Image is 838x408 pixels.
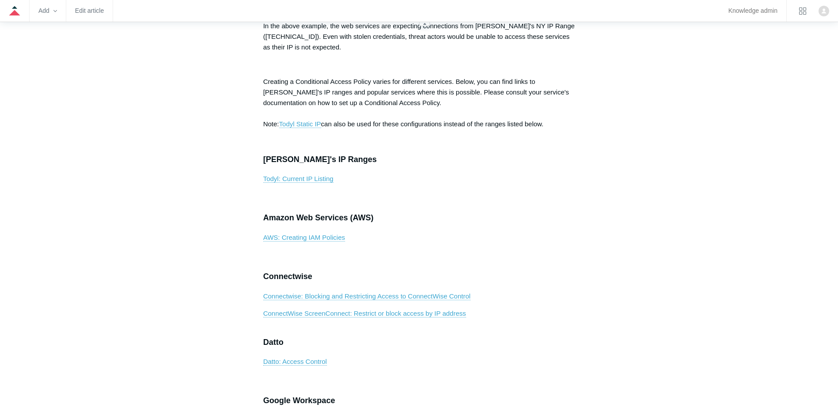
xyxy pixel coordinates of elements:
a: AWS: Creating IAM Policies [263,234,345,242]
zd-hc-trigger: Add [38,8,57,13]
a: ConnectWise ScreenConnect: Restrict or block access by IP address [263,310,466,317]
a: Datto: Access Control [263,358,327,366]
h3: Google Workspace [263,394,575,407]
h3: Connectwise [263,270,575,283]
a: Edit article [75,8,104,13]
h3: Amazon Web Services (AWS) [263,212,575,224]
a: Knowledge admin [728,8,777,13]
img: user avatar [819,6,829,16]
h3: Datto [263,336,575,349]
p: In the above example, the web services are expecting connections from [PERSON_NAME]'s NY IP Range... [263,21,575,53]
h3: [PERSON_NAME]'s IP Ranges [263,153,575,166]
p: Creating a Conditional Access Policy varies for different services. Below, you can find links to ... [263,76,575,129]
a: Connectwise: Blocking and Restricting Access to ConnectWise Control [263,292,470,300]
zd-hc-trigger: Click your profile icon to open the profile menu [819,6,829,16]
a: Todyl Static IP [279,120,321,128]
zd-hc-resizer: Guide navigation [419,22,430,26]
a: Todyl: Current IP Listing [263,175,334,183]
